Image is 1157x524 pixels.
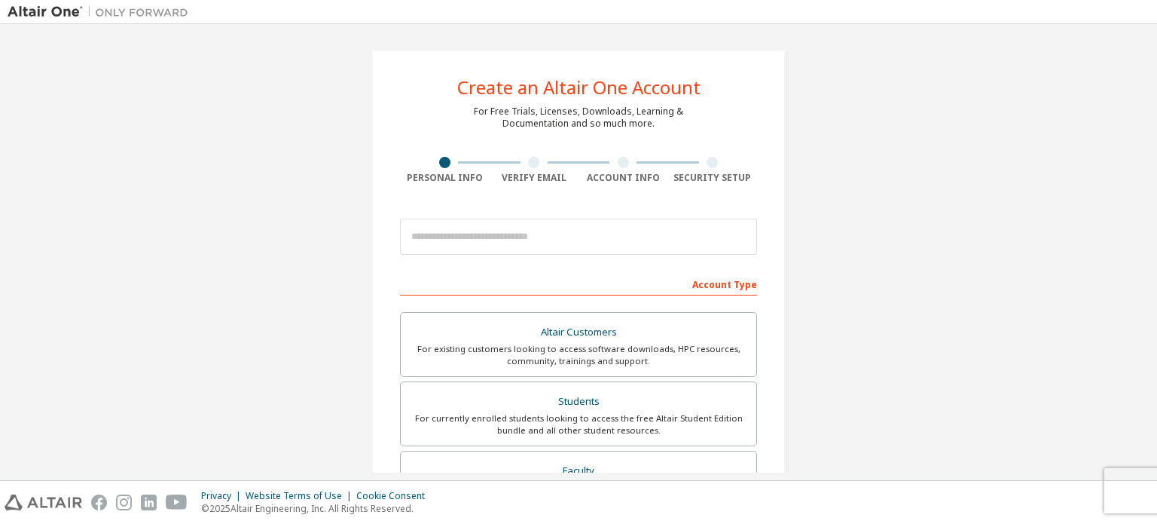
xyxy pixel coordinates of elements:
[410,461,747,482] div: Faculty
[668,172,758,184] div: Security Setup
[400,172,490,184] div: Personal Info
[201,502,434,515] p: © 2025 Altair Engineering, Inc. All Rights Reserved.
[201,490,246,502] div: Privacy
[141,495,157,510] img: linkedin.svg
[410,343,747,367] div: For existing customers looking to access software downloads, HPC resources, community, trainings ...
[474,106,683,130] div: For Free Trials, Licenses, Downloads, Learning & Documentation and so much more.
[410,412,747,437] div: For currently enrolled students looking to access the free Altair Student Edition bundle and all ...
[578,172,668,184] div: Account Info
[457,78,701,97] div: Create an Altair One Account
[166,495,188,510] img: youtube.svg
[410,391,747,412] div: Students
[410,322,747,343] div: Altair Customers
[246,490,356,502] div: Website Terms of Use
[8,5,196,20] img: Altair One
[5,495,82,510] img: altair_logo.svg
[116,495,132,510] img: instagram.svg
[356,490,434,502] div: Cookie Consent
[400,271,757,296] div: Account Type
[490,172,579,184] div: Verify Email
[91,495,107,510] img: facebook.svg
